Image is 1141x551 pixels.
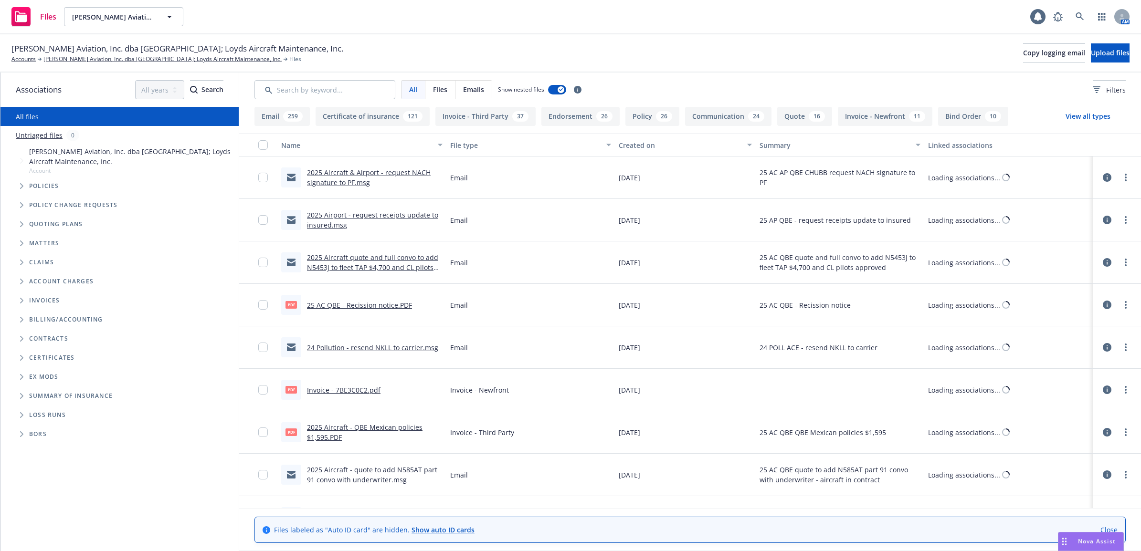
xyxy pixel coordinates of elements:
[16,112,39,121] a: All files
[928,385,1000,395] div: Loading associations...
[277,134,446,156] button: Name
[254,80,395,99] input: Search by keyword...
[409,84,417,94] span: All
[450,385,509,395] span: Invoice - Newfront
[307,423,423,442] a: 2025 Aircraft - QBE Mexican policies $1,595.PDF
[760,343,877,353] span: 24 POLL ACE - resend NKLL to carrier
[258,140,268,150] input: Select all
[1078,537,1116,545] span: Nova Assist
[450,258,468,268] span: Email
[29,412,66,418] span: Loss Runs
[619,343,640,353] span: [DATE]
[1092,7,1111,26] a: Switch app
[435,107,536,126] button: Invoice - Third Party
[450,427,514,437] span: Invoice - Third Party
[258,300,268,310] input: Toggle Row Selected
[1070,7,1089,26] a: Search
[809,111,825,122] div: 16
[29,221,83,227] span: Quoting plans
[498,85,544,94] span: Show nested files
[1093,80,1126,99] button: Filters
[283,111,303,122] div: 259
[985,111,1001,122] div: 10
[619,173,640,183] span: [DATE]
[1120,172,1131,183] a: more
[29,298,60,303] span: Invoices
[258,385,268,395] input: Toggle Row Selected
[760,507,921,527] span: 25 AC QBE N689EE to S&D and [PERSON_NAME] extension from [GEOGRAPHIC_DATA]
[307,168,431,187] a: 2025 Aircraft & Airport - request NACH signature to PF.msg
[1023,48,1085,57] span: Copy logging email
[29,355,74,361] span: Certificates
[748,111,764,122] div: 24
[615,134,756,156] button: Created on
[43,55,282,63] a: [PERSON_NAME] Aviation, Inc. dba [GEOGRAPHIC_DATA]; Loyds Aircraft Maintenance, Inc.
[450,300,468,310] span: Email
[1120,342,1131,353] a: more
[928,427,1000,437] div: Loading associations...
[541,107,620,126] button: Endorsement
[619,215,640,225] span: [DATE]
[1058,532,1124,551] button: Nova Assist
[29,336,68,342] span: Contracts
[619,140,741,150] div: Created on
[450,173,468,183] span: Email
[446,134,615,156] button: File type
[1100,525,1118,535] a: Close
[16,130,63,140] a: Untriaged files
[619,427,640,437] span: [DATE]
[928,258,1000,268] div: Loading associations...
[450,215,468,225] span: Email
[928,300,1000,310] div: Loading associations...
[1048,7,1067,26] a: Report a Bug
[619,258,640,268] span: [DATE]
[190,81,223,99] div: Search
[1091,43,1130,62] button: Upload files
[619,300,640,310] span: [DATE]
[1120,469,1131,480] a: more
[463,84,484,94] span: Emails
[11,55,36,63] a: Accounts
[1120,384,1131,395] a: more
[928,140,1089,150] div: Linked associations
[289,55,301,63] span: Files
[258,470,268,479] input: Toggle Row Selected
[403,111,423,122] div: 121
[66,130,79,141] div: 0
[938,107,1008,126] button: Bind Order
[29,279,94,284] span: Account charges
[760,465,921,485] span: 25 AC QBE quote to add N585AT part 91 convo with underwriter - aircraft in contract
[512,111,528,122] div: 37
[625,107,679,126] button: Policy
[29,431,47,437] span: BORs
[760,252,921,272] span: 25 AC QBE quote and full convo to add N5453J to fleet TAP $4,700 and CL pilots approved
[1023,43,1085,62] button: Copy logging email
[258,215,268,225] input: Toggle Row Selected
[619,385,640,395] span: [DATE]
[0,310,239,444] div: Folder Tree Example
[29,202,117,208] span: Policy change requests
[685,107,771,126] button: Communication
[307,385,380,395] a: Invoice - 7BE3C0C2.pdf
[16,83,62,96] span: Associations
[928,215,1000,225] div: Loading associations...
[307,465,437,484] a: 2025 Aircraft - quote to add N585AT part 91 convo with underwriter.msg
[760,215,911,225] span: 25 AP QBE - request receipts update to insured
[760,140,910,150] div: Summary
[1050,107,1126,126] button: View all types
[316,107,430,126] button: Certificate of insurance
[258,427,268,437] input: Toggle Row Selected
[29,260,54,265] span: Claims
[274,525,475,535] span: Files labeled as "Auto ID card" are hidden.
[258,258,268,267] input: Toggle Row Selected
[307,508,412,537] a: 2025 Aircraft N689EE to S&D and [PERSON_NAME] extension from [GEOGRAPHIC_DATA]msg
[190,86,198,94] svg: Search
[838,107,932,126] button: Invoice - Newfront
[760,300,851,310] span: 25 AC QBE - Recission notice
[29,183,59,189] span: Policies
[450,140,601,150] div: File type
[1093,85,1126,95] span: Filters
[760,167,921,187] span: 25 AC AP QBE CHUBB request NACH signature to PF
[40,13,56,21] span: Files
[29,393,113,399] span: Summary of insurance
